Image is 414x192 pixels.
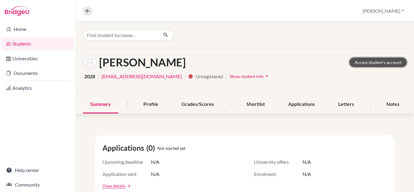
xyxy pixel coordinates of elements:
span: Unregistered [195,73,223,80]
div: Applications [281,96,322,113]
img: Anna Chen's avatar [83,56,97,69]
a: View details [102,183,125,189]
i: info [188,74,193,79]
span: 2028 [84,73,95,80]
a: Documents [1,67,74,79]
i: arrow_drop_down [264,73,270,79]
span: Not started yet [157,145,185,151]
a: [EMAIL_ADDRESS][DOMAIN_NAME] [102,73,182,80]
span: Enrolment [254,170,302,178]
span: Application sent [102,170,151,178]
a: Universities [1,52,74,65]
div: Letters [331,96,361,113]
a: Students [1,38,74,50]
div: Grades/Scores [174,96,221,113]
span: N/A [302,170,311,178]
span: N/A [151,170,159,178]
button: [PERSON_NAME] [360,5,407,17]
span: N/A [302,158,311,166]
a: Help center [1,164,74,176]
input: Find student by name... [83,29,158,41]
a: Home [1,23,74,35]
span: N/A [151,158,159,166]
span: Show student info [230,74,264,79]
button: Show student infoarrow_drop_down [229,72,270,81]
span: University offers [254,158,302,166]
img: Bridge-U [5,6,29,16]
a: arrow_forward [125,184,131,188]
a: Access student's account [349,58,407,67]
div: Notes [379,96,407,113]
div: Profile [136,96,165,113]
span: | [225,73,227,80]
span: Applications [102,143,146,153]
span: | [98,73,99,80]
a: Analytics [1,82,74,94]
span: Upcoming deadline [102,158,151,166]
span: (0) [146,143,157,153]
h1: [PERSON_NAME] [99,56,186,69]
div: Summary [83,96,118,113]
a: Community [1,179,74,191]
span: | [184,73,186,80]
div: Shortlist [239,96,272,113]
